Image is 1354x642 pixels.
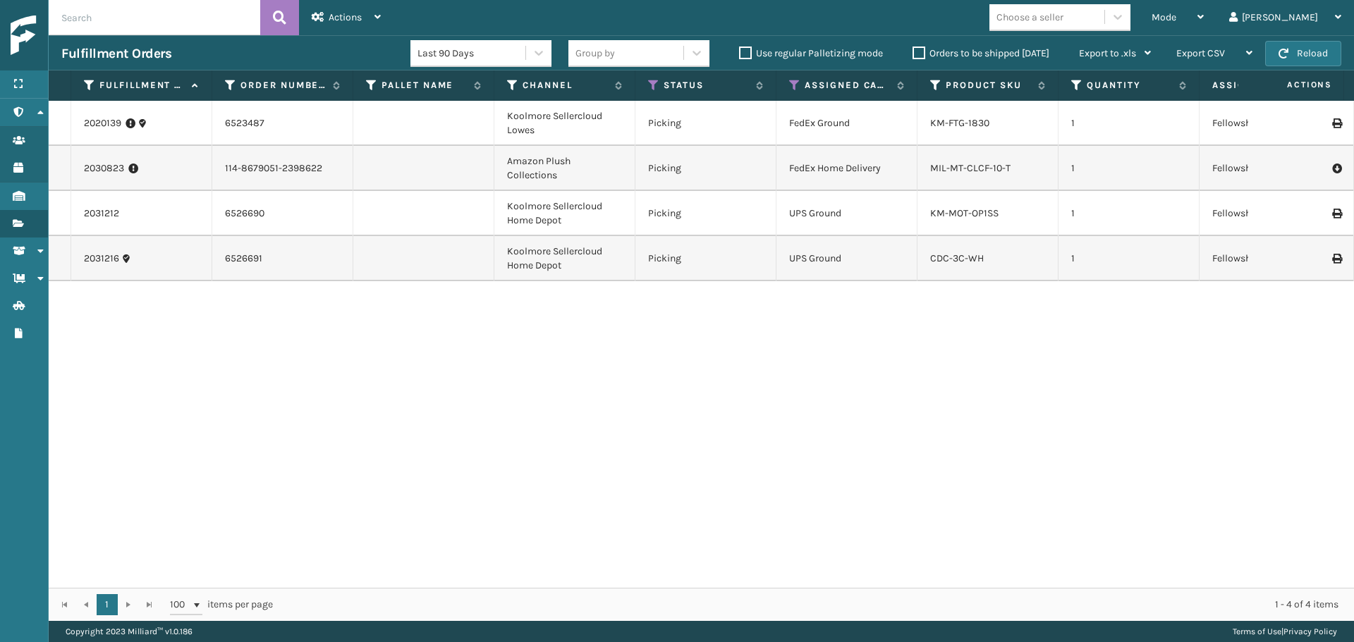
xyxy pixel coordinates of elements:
[1200,236,1341,281] td: Fellowship - West
[212,191,353,236] td: 6526690
[66,621,193,642] p: Copyright 2023 Milliard™ v 1.0.186
[1332,254,1341,264] i: Print Label
[996,10,1063,25] div: Choose a seller
[1233,626,1281,636] a: Terms of Use
[930,207,999,219] a: KM-MOT-OP1SS
[776,191,917,236] td: UPS Ground
[1152,11,1176,23] span: Mode
[1283,626,1337,636] a: Privacy Policy
[1332,118,1341,128] i: Print Label
[212,101,353,146] td: 6523487
[240,79,326,92] label: Order Number
[1176,47,1225,59] span: Export CSV
[1233,621,1337,642] div: |
[1059,101,1200,146] td: 1
[11,16,138,56] img: logo
[1265,41,1341,66] button: Reload
[776,101,917,146] td: FedEx Ground
[739,47,883,59] label: Use regular Palletizing mode
[84,252,119,266] a: 2031216
[805,79,890,92] label: Assigned Carrier Service
[1243,73,1341,97] span: Actions
[1087,79,1172,92] label: Quantity
[523,79,608,92] label: Channel
[930,117,989,129] a: KM-FTG-1830
[382,79,467,92] label: Pallet Name
[329,11,362,23] span: Actions
[84,161,124,175] a: 2030823
[1332,209,1341,218] i: Print Label
[84,206,119,221] a: 2031212
[1200,101,1341,146] td: Fellowship - West
[776,146,917,191] td: FedEx Home Delivery
[99,79,185,92] label: Fulfillment Order Id
[1212,79,1313,92] label: Assigned Warehouse
[635,236,776,281] td: Picking
[1059,236,1200,281] td: 1
[417,46,527,61] div: Last 90 Days
[930,252,984,264] a: CDC-3C-WH
[494,146,635,191] td: Amazon Plush Collections
[575,46,615,61] div: Group by
[776,236,917,281] td: UPS Ground
[212,236,353,281] td: 6526691
[170,598,191,612] span: 100
[293,598,1338,612] div: 1 - 4 of 4 items
[1332,161,1341,175] i: Pull Label
[664,79,749,92] label: Status
[635,191,776,236] td: Picking
[946,79,1031,92] label: Product SKU
[494,101,635,146] td: Koolmore Sellercloud Lowes
[635,146,776,191] td: Picking
[212,146,353,191] td: 114-8679051-2398622
[1200,146,1341,191] td: Fellowship - West
[84,116,121,130] a: 2020139
[913,47,1049,59] label: Orders to be shipped [DATE]
[1079,47,1136,59] span: Export to .xls
[1059,191,1200,236] td: 1
[930,162,1011,174] a: MIL-MT-CLCF-10-T
[170,594,273,615] span: items per page
[1200,191,1341,236] td: Fellowship - West
[61,45,171,62] h3: Fulfillment Orders
[97,594,118,615] a: 1
[494,236,635,281] td: Koolmore Sellercloud Home Depot
[1059,146,1200,191] td: 1
[635,101,776,146] td: Picking
[494,191,635,236] td: Koolmore Sellercloud Home Depot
